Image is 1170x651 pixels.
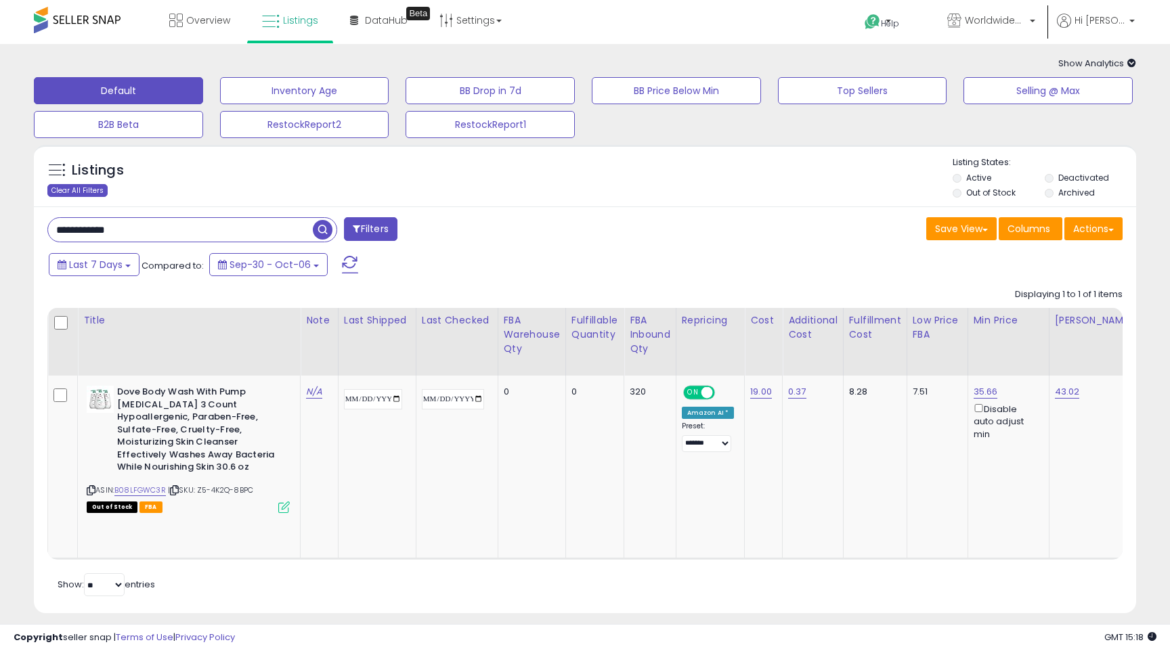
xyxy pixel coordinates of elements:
[175,631,235,644] a: Privacy Policy
[1055,313,1135,328] div: [PERSON_NAME]
[34,111,203,138] button: B2B Beta
[1064,217,1123,240] button: Actions
[209,253,328,276] button: Sep-30 - Oct-06
[283,14,318,27] span: Listings
[630,386,666,398] div: 320
[58,578,155,591] span: Show: entries
[849,386,896,398] div: 8.28
[69,258,123,271] span: Last 7 Days
[913,313,962,342] div: Low Price FBA
[953,156,1135,169] p: Listing States:
[571,313,618,342] div: Fulfillable Quantity
[406,7,430,20] div: Tooltip anchor
[406,111,575,138] button: RestockReport1
[682,407,735,419] div: Amazon AI *
[72,161,124,180] h5: Listings
[1075,14,1125,27] span: Hi [PERSON_NAME]
[1055,385,1080,399] a: 43.02
[1015,288,1123,301] div: Displaying 1 to 1 of 1 items
[1007,222,1050,235] span: Columns
[913,386,957,398] div: 7.51
[230,258,311,271] span: Sep-30 - Oct-06
[83,313,295,328] div: Title
[365,14,408,27] span: DataHub
[49,253,139,276] button: Last 7 Days
[788,313,838,342] div: Additional Cost
[685,387,701,399] span: ON
[416,308,498,376] th: CSV column name: cust_attr_2_Last Checked
[864,14,881,30] i: Get Help
[87,501,137,513] span: All listings that are currently out of stock and unavailable for purchase on Amazon
[344,313,410,328] div: Last Shipped
[87,386,114,413] img: 6123AOXadIL._SL40_.jpg
[849,313,901,342] div: Fulfillment Cost
[220,111,389,138] button: RestockReport2
[974,385,998,399] a: 35.66
[186,14,230,27] span: Overview
[338,308,416,376] th: CSV column name: cust_attr_1_Last Shipped
[881,18,899,29] span: Help
[117,386,282,477] b: Dove Body Wash With Pump [MEDICAL_DATA] 3 Count Hypoallergenic, Paraben-Free, Sulfate-Free, Cruel...
[116,631,173,644] a: Terms of Use
[999,217,1062,240] button: Columns
[14,631,235,644] div: seller snap | |
[142,259,204,272] span: Compared to:
[114,485,166,496] a: B08LFGWC3R
[168,485,253,495] span: | SKU: Z5-4K2Q-8BPC
[750,313,777,328] div: Cost
[422,313,492,328] div: Last Checked
[571,386,613,398] div: 0
[1058,187,1095,198] label: Archived
[965,14,1026,27] span: WorldwideSuperStore
[1058,57,1136,70] span: Show Analytics
[344,217,397,241] button: Filters
[592,77,761,104] button: BB Price Below Min
[788,385,806,399] a: 0.37
[1104,631,1156,644] span: 2025-10-14 15:18 GMT
[1057,14,1135,44] a: Hi [PERSON_NAME]
[504,386,555,398] div: 0
[139,501,162,513] span: FBA
[87,386,290,512] div: ASIN:
[306,313,332,328] div: Note
[926,217,997,240] button: Save View
[963,77,1133,104] button: Selling @ Max
[750,385,772,399] a: 19.00
[974,313,1043,328] div: Min Price
[682,313,739,328] div: Repricing
[966,187,1016,198] label: Out of Stock
[306,385,322,399] a: N/A
[406,77,575,104] button: BB Drop in 7d
[966,172,991,183] label: Active
[34,77,203,104] button: Default
[778,77,947,104] button: Top Sellers
[504,313,560,356] div: FBA Warehouse Qty
[854,3,926,44] a: Help
[712,387,734,399] span: OFF
[47,184,108,197] div: Clear All Filters
[682,422,735,452] div: Preset:
[14,631,63,644] strong: Copyright
[630,313,670,356] div: FBA inbound Qty
[1058,172,1109,183] label: Deactivated
[974,401,1039,441] div: Disable auto adjust min
[220,77,389,104] button: Inventory Age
